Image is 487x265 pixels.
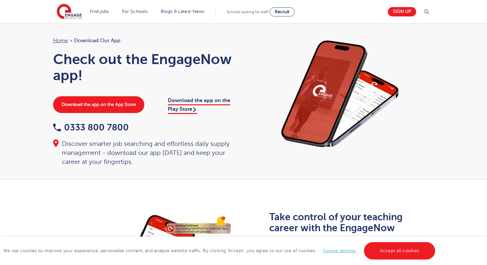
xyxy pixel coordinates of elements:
[53,122,129,132] a: 0333 800 7800
[53,38,68,43] a: Home
[161,9,205,14] a: Blogs & Latest News
[323,248,356,253] a: Cookie settings
[227,10,268,14] span: Schools looking for staff
[388,7,416,16] a: Sign up
[168,98,230,114] a: Download the app on the Play Store
[53,96,144,113] a: Download the app on the App Store
[53,36,237,45] nav: breadcrumb
[57,4,82,20] img: Engage Education
[270,7,295,16] a: Recruit
[122,9,148,14] a: For Schools
[3,248,437,253] span: We use cookies to improve your experience, personalise content, and analyse website traffic. By c...
[53,139,237,166] div: Discover smarter job searching and effortless daily supply management - download our app [DATE] a...
[364,242,435,260] a: Accept all cookies
[269,212,403,244] b: Take control of your teaching career with the EngageNow app
[275,9,290,14] span: Recruit
[70,38,72,43] span: >
[74,36,120,45] span: Download our app
[90,9,109,14] a: Find jobs
[53,51,237,83] h1: Check out the EngageNow app!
